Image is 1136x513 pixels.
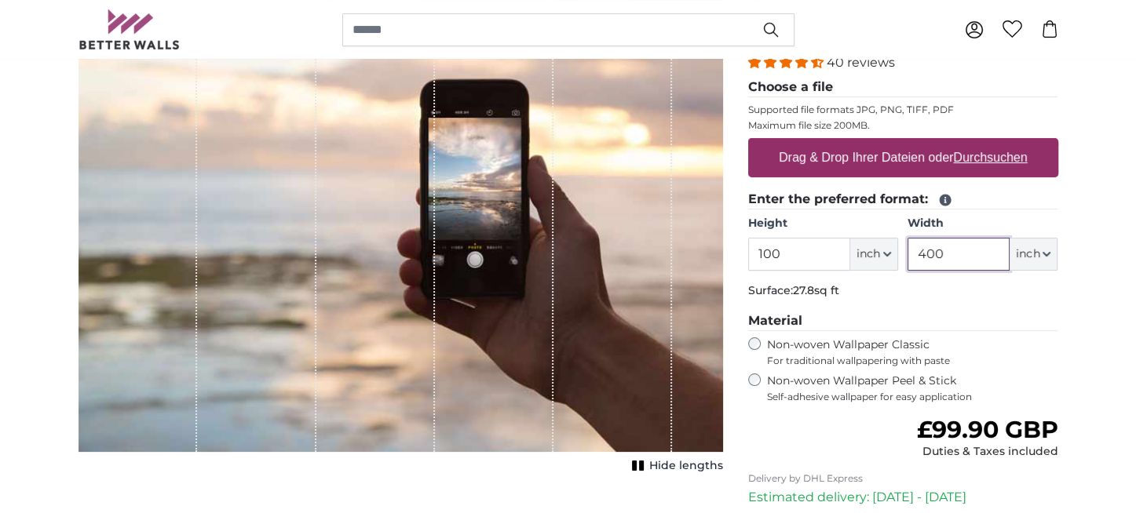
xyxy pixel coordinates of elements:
button: inch [850,238,898,271]
label: Non-woven Wallpaper Classic [767,337,1058,367]
span: £99.90 GBP [916,415,1057,444]
p: Surface: [748,283,1058,299]
span: inch [857,246,880,262]
span: 27.8sq ft [793,283,839,297]
p: Estimated delivery: [DATE] - [DATE] [748,488,1058,507]
span: Self-adhesive wallpaper for easy application [767,391,1058,403]
span: inch [1016,246,1039,262]
span: 4.38 stars [748,55,827,70]
label: Width [908,216,1057,231]
button: Hide lengths [627,455,723,477]
legend: Enter the preferred format: [748,190,1058,209]
legend: Material [748,311,1058,331]
u: Durchsuchen [953,151,1027,164]
p: Supported file formats JPG, PNG, TIFF, PDF [748,104,1058,116]
span: 40 reviews [827,55,895,70]
label: Height [748,216,898,231]
label: Drag & Drop Ihrer Dateien oder [773,142,1034,173]
label: Non-woven Wallpaper Peel & Stick [767,373,1058,403]
p: Delivery by DHL Express [748,472,1058,485]
p: Maximum file size 200MB. [748,119,1058,132]
img: Betterwalls [79,9,181,49]
span: Hide lengths [649,458,723,474]
span: For traditional wallpapering with paste [767,355,1058,367]
legend: Choose a file [748,78,1058,97]
button: inch [1010,238,1057,271]
div: Duties & Taxes included [916,444,1057,460]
